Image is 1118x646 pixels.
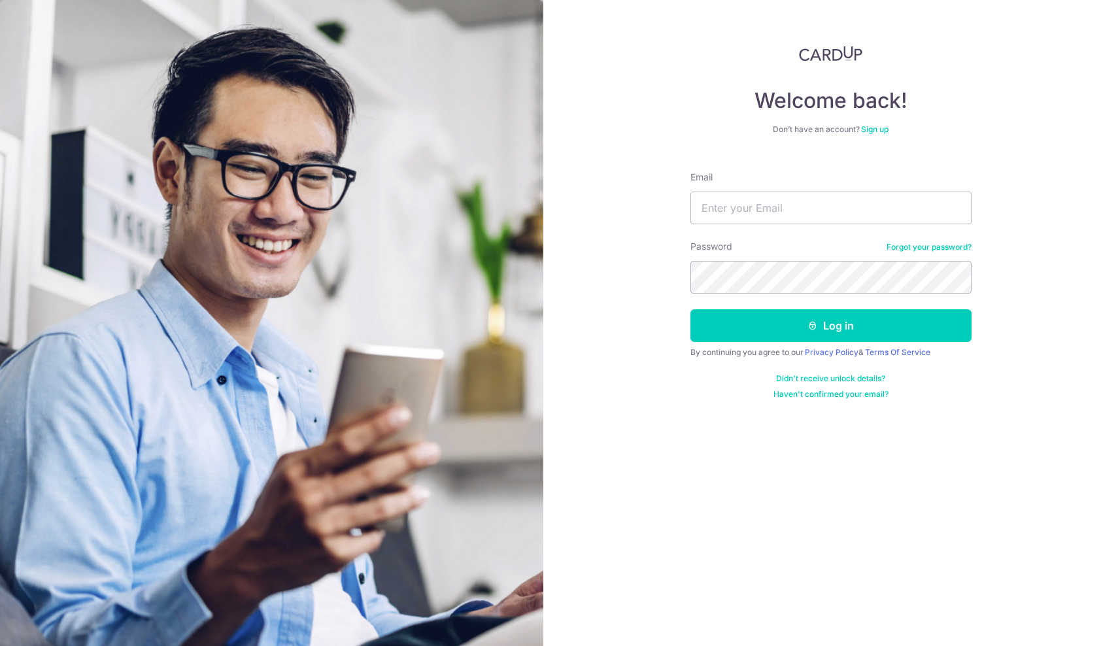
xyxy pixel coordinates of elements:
div: Don’t have an account? [690,124,972,135]
img: CardUp Logo [799,46,863,61]
a: Terms Of Service [865,347,930,357]
a: Privacy Policy [805,347,858,357]
h4: Welcome back! [690,88,972,114]
label: Password [690,240,732,253]
button: Log in [690,309,972,342]
a: Forgot your password? [887,242,972,252]
div: By continuing you agree to our & [690,347,972,358]
a: Didn't receive unlock details? [776,373,885,384]
label: Email [690,171,713,184]
a: Haven't confirmed your email? [773,389,889,399]
a: Sign up [861,124,889,134]
input: Enter your Email [690,192,972,224]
